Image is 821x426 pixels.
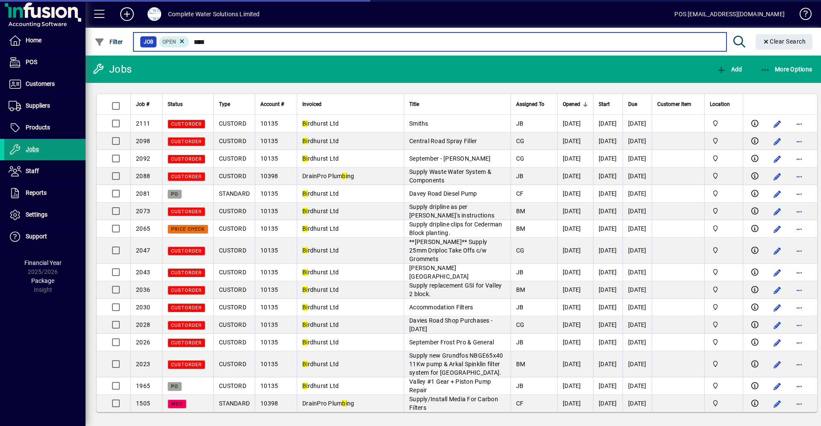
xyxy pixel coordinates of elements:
[593,316,623,334] td: [DATE]
[771,222,784,236] button: Edit
[557,351,593,377] td: [DATE]
[516,339,524,346] span: JB
[409,155,490,162] span: September - [PERSON_NAME]
[219,400,250,407] span: STANDARD
[771,135,784,148] button: Edit
[136,173,150,179] span: 2088
[409,339,494,346] span: September Frost Pro & General
[302,100,399,109] div: Invoiced
[26,233,47,240] span: Support
[144,38,153,46] span: Job
[793,205,806,218] button: More options
[24,259,62,266] span: Financial Year
[162,39,176,45] span: Open
[771,170,784,183] button: Edit
[409,120,428,127] span: Smiths
[593,132,623,150] td: [DATE]
[136,138,150,144] span: 2098
[409,168,491,184] span: Supply Waste Water System & Components
[260,225,278,232] span: 10135
[557,167,593,185] td: [DATE]
[771,358,784,371] button: Edit
[557,264,593,281] td: [DATE]
[260,100,292,109] div: Account #
[516,155,525,162] span: CG
[4,95,86,117] a: Suppliers
[302,269,339,276] span: rdhurst Ltd
[219,269,246,276] span: CUSTORD
[302,339,339,346] span: rdhurst Ltd
[260,339,278,346] span: 10135
[793,222,806,236] button: More options
[557,281,593,299] td: [DATE]
[793,135,806,148] button: More options
[758,62,815,77] button: More Options
[710,303,738,312] span: Motueka
[793,187,806,201] button: More options
[92,62,132,76] div: Jobs
[623,351,652,377] td: [DATE]
[171,156,202,162] span: CUSTORDER
[136,321,150,328] span: 2028
[168,100,183,109] span: Status
[260,400,278,407] span: 10398
[409,138,477,144] span: Central Road Spray Filler
[771,205,784,218] button: Edit
[4,161,86,182] a: Staff
[92,34,125,50] button: Filter
[516,382,524,389] span: JB
[674,7,785,21] div: POS [EMAIL_ADDRESS][DOMAIN_NAME]
[557,377,593,395] td: [DATE]
[516,138,525,144] span: CG
[171,139,202,144] span: CUSTORDER
[557,132,593,150] td: [DATE]
[4,204,86,226] a: Settings
[302,339,308,346] em: Bi
[260,382,278,389] span: 10135
[136,155,150,162] span: 2092
[628,100,637,109] span: Due
[710,206,738,216] span: Motueka
[771,283,784,297] button: Edit
[409,221,502,236] span: Supply dripline clips for Cederman Block planting.
[31,277,54,284] span: Package
[516,173,524,179] span: JB
[623,203,652,220] td: [DATE]
[171,384,178,389] span: PO
[516,400,524,407] span: CF
[710,246,738,255] span: Motueka
[710,100,738,109] div: Location
[302,138,308,144] em: Bi
[710,224,738,233] span: Motueka
[409,304,473,311] span: Accommodation Filters
[219,286,246,293] span: CUSTORD
[657,100,691,109] span: Customer Item
[557,203,593,220] td: [DATE]
[302,269,308,276] em: Bi
[302,286,308,293] em: Bi
[302,155,339,162] span: rdhurst Ltd
[409,203,494,219] span: Supply dripline as per [PERSON_NAME]'s instructions
[302,138,339,144] span: rdhurst Ltd
[593,264,623,281] td: [DATE]
[159,36,189,47] mat-chip: Open Status: Open
[219,225,246,232] span: CUSTORD
[302,247,339,254] span: rdhurst Ltd
[793,117,806,131] button: More options
[563,100,588,109] div: Opened
[623,316,652,334] td: [DATE]
[657,100,699,109] div: Customer Item
[260,321,278,328] span: 10135
[302,286,339,293] span: rdhurst Ltd
[260,286,278,293] span: 10135
[171,226,205,232] span: PRICE CHECK
[302,155,308,162] em: Bi
[26,80,55,87] span: Customers
[710,320,738,329] span: Motueka
[171,362,202,367] span: CUSTORDER
[342,173,347,179] em: bi
[623,281,652,299] td: [DATE]
[593,115,623,132] td: [DATE]
[26,59,37,65] span: POS
[710,267,738,277] span: Motueka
